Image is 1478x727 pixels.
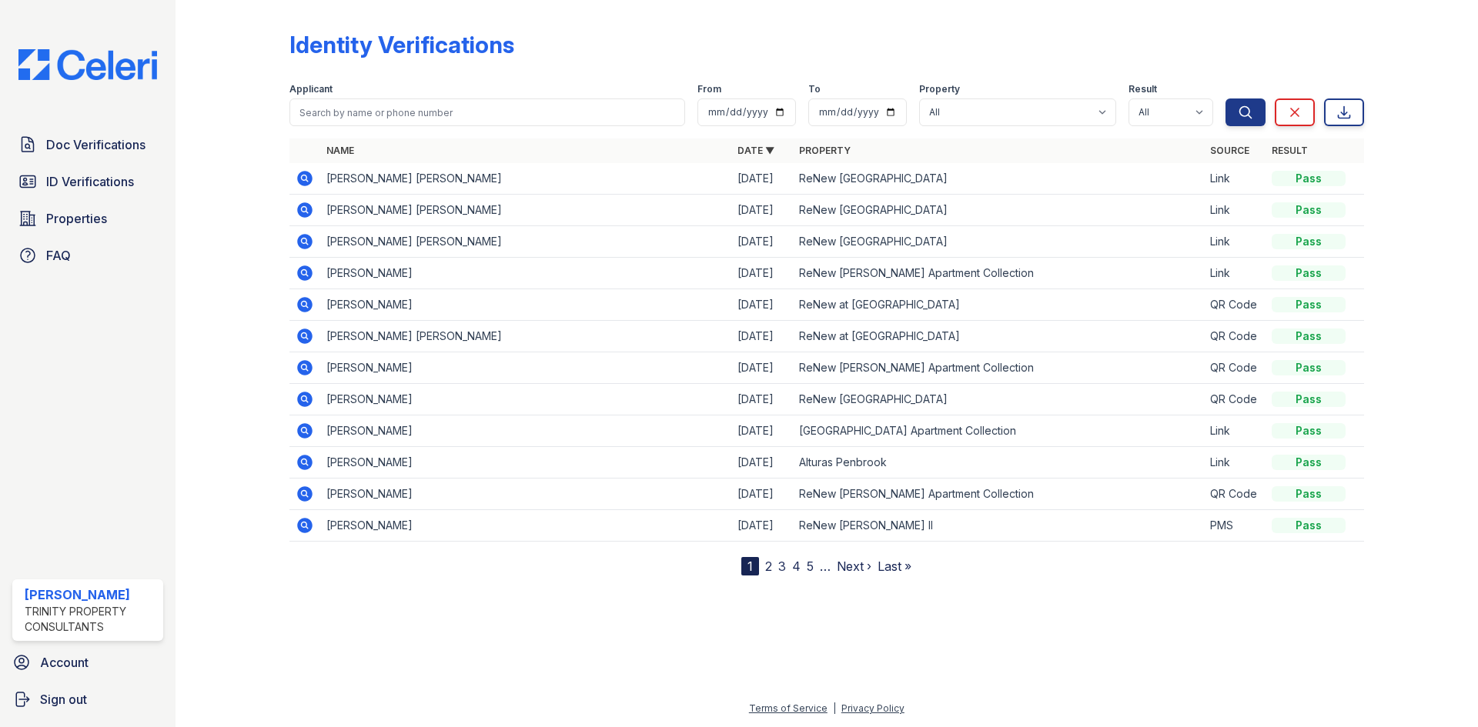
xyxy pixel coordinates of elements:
td: [DATE] [731,352,793,384]
a: 2 [765,559,772,574]
td: [PERSON_NAME] [PERSON_NAME] [320,195,731,226]
div: Pass [1272,328,1346,344]
div: Pass [1272,297,1346,312]
div: 1 [741,557,759,575]
a: Sign out [6,684,169,715]
label: Result [1129,83,1157,95]
div: Pass [1272,423,1346,439]
a: Name [326,145,354,156]
a: Source [1210,145,1249,156]
td: [PERSON_NAME] [320,384,731,415]
td: Link [1204,258,1266,289]
td: ReNew at [GEOGRAPHIC_DATA] [793,289,1204,321]
div: Pass [1272,171,1346,186]
td: [PERSON_NAME] [320,289,731,321]
div: Pass [1272,360,1346,375]
a: Terms of Service [749,702,828,714]
span: Properties [46,209,107,228]
td: Link [1204,195,1266,226]
div: Pass [1272,202,1346,218]
label: Property [919,83,960,95]
td: [DATE] [731,415,793,447]
div: [PERSON_NAME] [25,585,157,604]
td: Alturas Penbrook [793,447,1204,479]
td: [DATE] [731,384,793,415]
div: Pass [1272,392,1346,407]
td: [DATE] [731,226,793,258]
label: To [808,83,821,95]
a: Doc Verifications [12,129,163,160]
td: [GEOGRAPHIC_DATA] Apartment Collection [793,415,1204,447]
td: [PERSON_NAME] [320,479,731,510]
td: QR Code [1204,479,1266,510]
a: 3 [778,559,786,574]
input: Search by name or phone number [289,98,685,126]
td: [DATE] [731,258,793,289]
span: Doc Verifications [46,135,145,154]
td: ReNew at [GEOGRAPHIC_DATA] [793,321,1204,352]
td: [DATE] [731,447,793,479]
img: CE_Logo_Blue-a8612792a0a2168367f1c8372b55b34899dd931a85d93a1a3d3e32e68fde9ad4.png [6,49,169,80]
span: FAQ [46,246,71,265]
td: [DATE] [731,321,793,352]
td: [PERSON_NAME] [320,447,731,479]
a: Properties [12,203,163,234]
td: [PERSON_NAME] [320,415,731,447]
td: QR Code [1204,289,1266,321]
a: 5 [807,559,814,574]
td: [PERSON_NAME] [320,258,731,289]
td: PMS [1204,510,1266,542]
span: … [820,557,831,575]
td: [DATE] [731,289,793,321]
label: From [697,83,721,95]
td: [PERSON_NAME] [PERSON_NAME] [320,226,731,258]
div: Pass [1272,518,1346,533]
a: Last » [878,559,911,574]
a: Date ▼ [737,145,774,156]
a: ID Verifications [12,166,163,197]
div: Trinity Property Consultants [25,604,157,635]
td: ReNew [PERSON_NAME] II [793,510,1204,542]
div: Pass [1272,265,1346,281]
td: [DATE] [731,479,793,510]
a: Next › [837,559,871,574]
a: Result [1272,145,1308,156]
td: [DATE] [731,163,793,195]
td: QR Code [1204,321,1266,352]
td: ReNew [GEOGRAPHIC_DATA] [793,163,1204,195]
a: FAQ [12,240,163,271]
td: [PERSON_NAME] [PERSON_NAME] [320,321,731,352]
td: QR Code [1204,384,1266,415]
td: QR Code [1204,352,1266,384]
td: ReNew [GEOGRAPHIC_DATA] [793,195,1204,226]
td: ReNew [GEOGRAPHIC_DATA] [793,384,1204,415]
td: Link [1204,415,1266,447]
td: [PERSON_NAME] [320,352,731,384]
td: ReNew [PERSON_NAME] Apartment Collection [793,479,1204,510]
div: Pass [1272,455,1346,470]
td: [DATE] [731,195,793,226]
span: Account [40,653,89,672]
a: Property [799,145,851,156]
td: ReNew [PERSON_NAME] Apartment Collection [793,258,1204,289]
div: Pass [1272,486,1346,502]
a: Account [6,647,169,678]
td: [PERSON_NAME] [320,510,731,542]
td: [PERSON_NAME] [PERSON_NAME] [320,163,731,195]
div: | [833,702,836,714]
td: ReNew [PERSON_NAME] Apartment Collection [793,352,1204,384]
a: Privacy Policy [841,702,905,714]
div: Pass [1272,234,1346,249]
a: 4 [792,559,801,574]
label: Applicant [289,83,333,95]
td: Link [1204,447,1266,479]
td: ReNew [GEOGRAPHIC_DATA] [793,226,1204,258]
td: Link [1204,226,1266,258]
span: Sign out [40,690,87,709]
td: Link [1204,163,1266,195]
td: [DATE] [731,510,793,542]
div: Identity Verifications [289,31,514,58]
span: ID Verifications [46,172,134,191]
